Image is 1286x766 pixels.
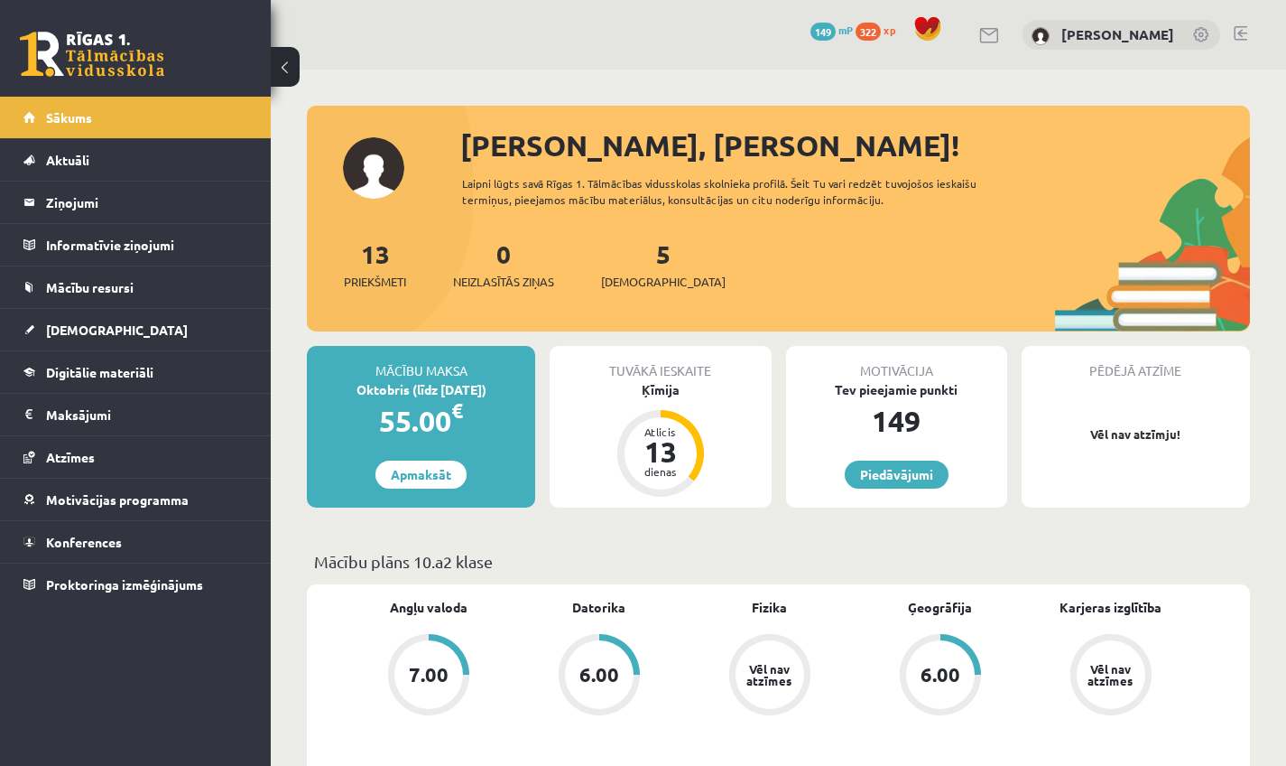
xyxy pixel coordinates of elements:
span: Mācību resursi [46,279,134,295]
span: Proktoringa izmēģinājums [46,576,203,593]
a: [PERSON_NAME] [1061,25,1174,43]
a: Mācību resursi [23,266,248,308]
a: Datorika [572,598,625,617]
a: Aktuāli [23,139,248,181]
a: Vēl nav atzīmes [1025,634,1196,719]
div: Tuvākā ieskaite [550,346,771,380]
span: Motivācijas programma [46,491,189,508]
legend: Informatīvie ziņojumi [46,224,248,266]
span: [DEMOGRAPHIC_DATA] [601,273,726,291]
span: 149 [810,23,836,41]
a: Ķīmija Atlicis 13 dienas [550,380,771,500]
a: Vēl nav atzīmes [684,634,855,719]
a: Konferences [23,521,248,563]
img: Rūta Talle [1032,27,1050,45]
a: Informatīvie ziņojumi [23,224,248,266]
a: Angļu valoda [390,598,467,617]
p: Mācību plāns 10.a2 klase [314,549,1243,574]
div: Pēdējā atzīme [1022,346,1250,380]
span: Sākums [46,109,92,126]
div: Mācību maksa [307,346,535,380]
span: € [451,397,463,424]
a: [DEMOGRAPHIC_DATA] [23,309,248,350]
a: Rīgas 1. Tālmācības vidusskola [20,32,164,77]
a: 322 xp [856,23,904,37]
span: 322 [856,23,881,41]
a: 6.00 [513,634,684,719]
div: 7.00 [409,665,449,685]
span: xp [884,23,895,37]
a: Apmaksāt [375,461,467,489]
a: Atzīmes [23,436,248,478]
a: 5[DEMOGRAPHIC_DATA] [601,238,726,291]
a: 7.00 [343,634,513,719]
a: Ģeogrāfija [908,598,972,617]
div: Vēl nav atzīmes [1086,663,1136,687]
div: Vēl nav atzīmes [745,663,795,687]
div: Motivācija [786,346,1007,380]
a: Maksājumi [23,394,248,435]
div: Laipni lūgts savā Rīgas 1. Tālmācības vidusskolas skolnieka profilā. Šeit Tu vari redzēt tuvojošo... [462,175,1028,208]
div: Oktobris (līdz [DATE]) [307,380,535,399]
a: Proktoringa izmēģinājums [23,564,248,605]
p: Vēl nav atzīmju! [1031,425,1241,444]
div: 13 [634,437,688,466]
a: Motivācijas programma [23,479,248,520]
a: Digitālie materiāli [23,351,248,393]
a: Sākums [23,97,248,138]
div: 6.00 [921,665,960,685]
div: 149 [786,399,1007,443]
span: Konferences [46,534,122,550]
a: 0Neizlasītās ziņas [453,238,554,291]
a: 6.00 [855,634,1025,719]
span: Aktuāli [46,152,89,168]
span: Neizlasītās ziņas [453,273,554,291]
legend: Ziņojumi [46,182,248,223]
div: Atlicis [634,426,688,437]
div: Tev pieejamie punkti [786,380,1007,399]
legend: Maksājumi [46,394,248,435]
span: Priekšmeti [344,273,406,291]
span: Digitālie materiāli [46,364,153,380]
a: 149 mP [810,23,853,37]
div: Ķīmija [550,380,771,399]
div: dienas [634,466,688,477]
span: [DEMOGRAPHIC_DATA] [46,322,188,338]
a: 13Priekšmeti [344,238,406,291]
div: [PERSON_NAME], [PERSON_NAME]! [460,124,1250,167]
span: Atzīmes [46,449,95,465]
a: Ziņojumi [23,182,248,223]
div: 55.00 [307,399,535,443]
a: Fizika [752,598,787,617]
a: Piedāvājumi [845,461,948,489]
div: 6.00 [579,665,619,685]
a: Karjeras izglītība [1059,598,1161,617]
span: mP [838,23,853,37]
